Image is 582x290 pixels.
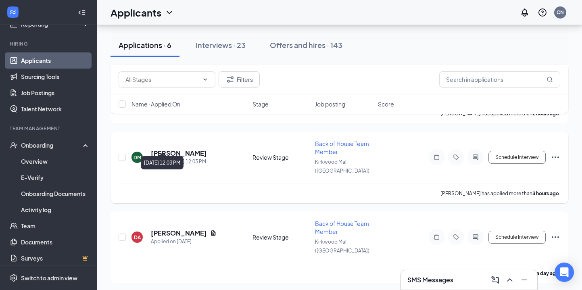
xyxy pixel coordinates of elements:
[439,71,560,88] input: Search in applications
[125,75,199,84] input: All Stages
[432,154,442,161] svg: Note
[141,156,184,169] div: [DATE] 12:03 PM
[555,263,574,282] div: Open Intercom Messenger
[134,154,141,161] div: DM
[10,40,88,47] div: Hiring
[519,275,529,285] svg: Minimize
[440,190,560,197] p: [PERSON_NAME] has applied more than .
[315,100,345,108] span: Job posting
[21,85,90,101] a: Job Postings
[21,52,90,69] a: Applicants
[134,234,141,241] div: DA
[21,250,90,266] a: SurveysCrown
[10,141,18,149] svg: UserCheck
[451,234,461,240] svg: Tag
[471,234,480,240] svg: ActiveChat
[21,202,90,218] a: Activity log
[219,71,260,88] button: Filter Filters
[151,238,217,246] div: Applied on [DATE]
[131,100,180,108] span: Name · Applied On
[21,101,90,117] a: Talent Network
[451,154,461,161] svg: Tag
[315,220,369,235] span: Back of House Team Member
[21,234,90,250] a: Documents
[547,76,553,83] svg: MagnifyingGlass
[489,273,502,286] button: ComposeMessage
[488,151,546,164] button: Schedule Interview
[151,149,207,158] h5: [PERSON_NAME]
[315,239,369,254] span: Kirkwood Mall ([GEOGRAPHIC_DATA])
[252,153,311,161] div: Review Stage
[407,275,453,284] h3: SMS Messages
[21,141,83,149] div: Onboarding
[9,8,17,16] svg: WorkstreamLogo
[252,233,311,241] div: Review Stage
[471,154,480,161] svg: ActiveChat
[10,274,18,282] svg: Settings
[505,275,515,285] svg: ChevronUp
[490,275,500,285] svg: ComposeMessage
[21,186,90,202] a: Onboarding Documents
[252,100,269,108] span: Stage
[532,190,559,196] b: 3 hours ago
[21,169,90,186] a: E-Verify
[21,274,77,282] div: Switch to admin view
[202,76,209,83] svg: ChevronDown
[432,234,442,240] svg: Note
[315,159,369,174] span: Kirkwood Mall ([GEOGRAPHIC_DATA])
[378,100,394,108] span: Score
[21,69,90,85] a: Sourcing Tools
[488,231,546,244] button: Schedule Interview
[520,8,530,17] svg: Notifications
[536,270,559,276] b: a day ago
[225,75,235,84] svg: Filter
[119,40,171,50] div: Applications · 6
[165,8,174,17] svg: ChevronDown
[557,9,564,16] div: CN
[538,8,547,17] svg: QuestionInfo
[21,218,90,234] a: Team
[210,230,217,236] svg: Document
[315,140,369,155] span: Back of House Team Member
[111,6,161,19] h1: Applicants
[21,153,90,169] a: Overview
[151,229,207,238] h5: [PERSON_NAME]
[551,152,560,162] svg: Ellipses
[270,40,342,50] div: Offers and hires · 143
[518,273,531,286] button: Minimize
[196,40,246,50] div: Interviews · 23
[551,232,560,242] svg: Ellipses
[503,273,516,286] button: ChevronUp
[10,125,88,132] div: Team Management
[78,8,86,17] svg: Collapse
